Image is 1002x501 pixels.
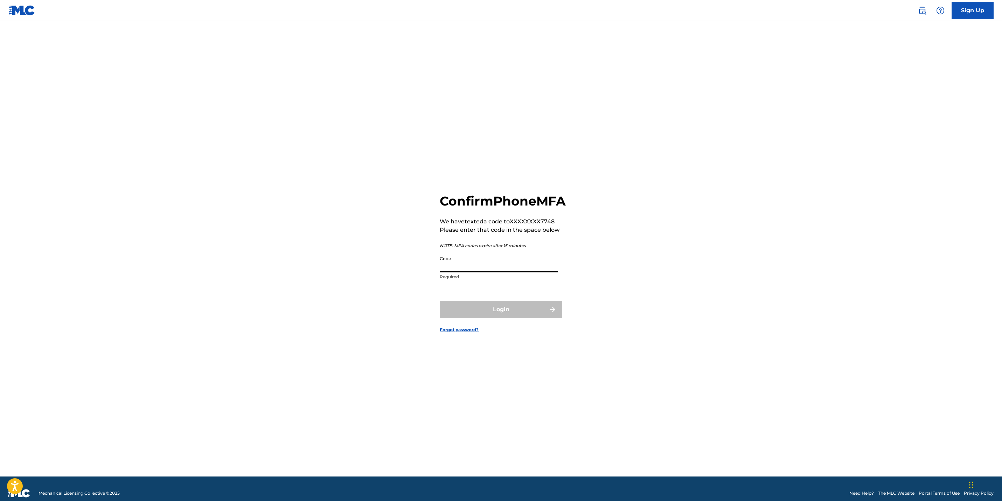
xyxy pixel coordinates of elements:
[440,217,566,226] p: We have texted a code to XXXXXXXX7748
[39,490,120,496] span: Mechanical Licensing Collective © 2025
[964,490,994,496] a: Privacy Policy
[440,243,566,249] p: NOTE: MFA codes expire after 15 minutes
[440,274,558,280] p: Required
[969,474,973,495] div: Drag
[8,489,30,497] img: logo
[952,2,994,19] a: Sign Up
[918,6,926,15] img: search
[878,490,914,496] a: The MLC Website
[915,4,929,18] a: Public Search
[919,490,960,496] a: Portal Terms of Use
[8,5,35,15] img: MLC Logo
[849,490,874,496] a: Need Help?
[440,226,566,234] p: Please enter that code in the space below
[440,193,566,209] h2: Confirm Phone MFA
[936,6,945,15] img: help
[440,327,479,333] a: Forgot password?
[967,467,1002,501] iframe: Chat Widget
[933,4,947,18] div: Help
